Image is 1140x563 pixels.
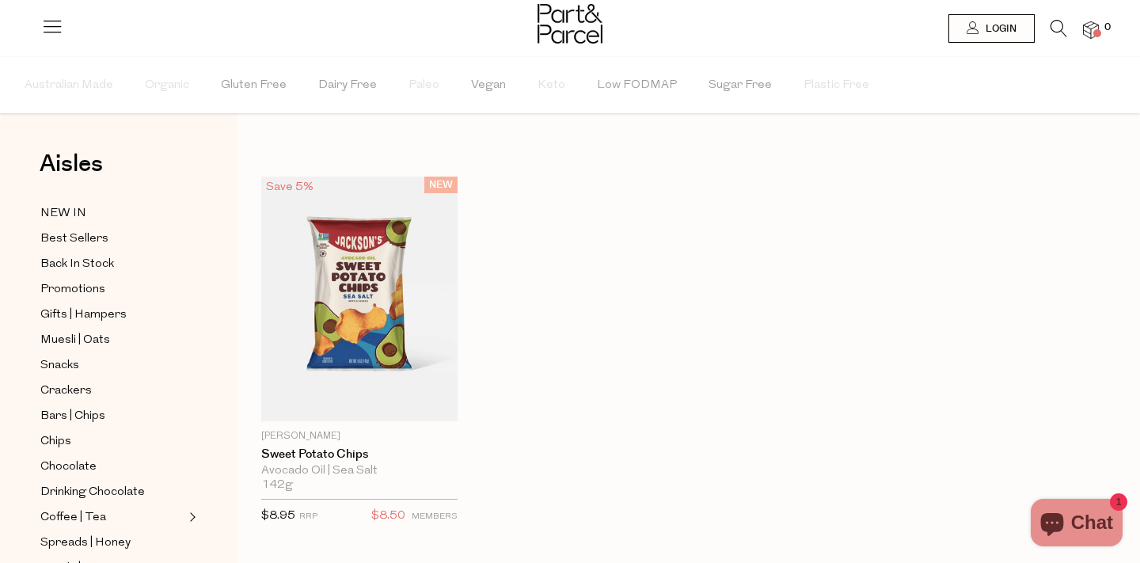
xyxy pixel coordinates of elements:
span: Back In Stock [40,255,114,274]
a: Aisles [40,152,103,192]
span: Vegan [471,58,506,113]
a: Bars | Chips [40,406,184,426]
img: Part&Parcel [538,4,602,44]
span: Login [982,22,1016,36]
inbox-online-store-chat: Shopify online store chat [1026,499,1127,550]
a: Crackers [40,381,184,401]
span: Coffee | Tea [40,508,106,527]
a: Chips [40,432,184,451]
span: Keto [538,58,565,113]
img: Sweet Potato Chips [261,177,458,421]
span: $8.50 [371,506,405,527]
a: Snacks [40,356,184,375]
small: MEMBERS [412,512,458,521]
span: Chips [40,432,71,451]
span: Dairy Free [318,58,377,113]
span: Paleo [408,58,439,113]
a: Gifts | Hampers [40,305,184,325]
a: Chocolate [40,457,184,477]
a: Login [948,14,1035,43]
span: Snacks [40,356,79,375]
div: Avocado Oil | Sea Salt [261,464,458,478]
a: Back In Stock [40,254,184,274]
span: Crackers [40,382,92,401]
span: Bars | Chips [40,407,105,426]
span: Promotions [40,280,105,299]
p: [PERSON_NAME] [261,429,458,443]
a: Coffee | Tea [40,508,184,527]
span: Drinking Chocolate [40,483,145,502]
span: 142g [261,478,293,493]
span: NEW [424,177,458,193]
a: Sweet Potato Chips [261,447,458,462]
a: Promotions [40,280,184,299]
span: Low FODMAP [597,58,677,113]
button: Expand/Collapse Coffee | Tea [185,508,196,527]
span: Aisles [40,146,103,181]
span: Chocolate [40,458,97,477]
a: Best Sellers [40,229,184,249]
span: NEW IN [40,204,86,223]
span: Gifts | Hampers [40,306,127,325]
span: Organic [145,58,189,113]
a: Muesli | Oats [40,330,184,350]
small: RRP [299,512,317,521]
span: Gluten Free [221,58,287,113]
a: Drinking Chocolate [40,482,184,502]
span: Best Sellers [40,230,108,249]
a: 0 [1083,21,1099,38]
span: Spreads | Honey [40,534,131,553]
span: Sugar Free [709,58,772,113]
span: Muesli | Oats [40,331,110,350]
span: $8.95 [261,510,295,522]
a: NEW IN [40,204,184,223]
div: Save 5% [261,177,318,198]
a: Spreads | Honey [40,533,184,553]
span: Australian Made [25,58,113,113]
span: 0 [1100,21,1115,35]
span: Plastic Free [804,58,869,113]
